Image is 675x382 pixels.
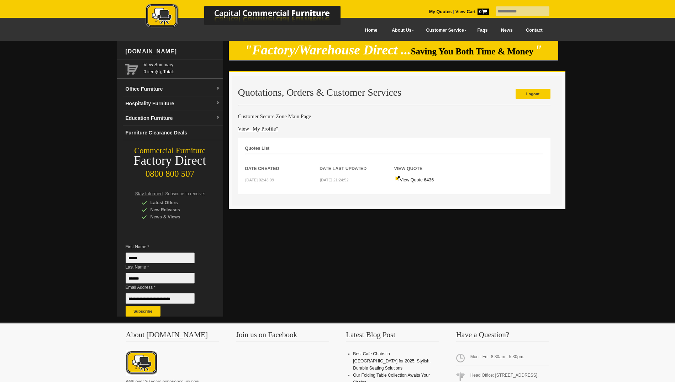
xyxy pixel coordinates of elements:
a: Contact [519,22,549,38]
img: dropdown [216,101,220,105]
a: Best Cafe Chairs in [GEOGRAPHIC_DATA] for 2025: Stylish, Durable Seating Solutions [353,351,431,371]
a: View Quote 6436 [395,177,434,182]
img: Capital Commercial Furniture Logo [126,4,375,30]
a: About Us [384,22,418,38]
div: [DOMAIN_NAME] [123,41,223,62]
a: Faqs [471,22,495,38]
a: My Quotes [429,9,452,14]
div: 0800 800 507 [117,165,223,179]
img: dropdown [216,116,220,120]
button: Subscribe [126,306,160,317]
input: Email Address * [126,293,195,304]
a: News [494,22,519,38]
th: View Quote [394,154,469,172]
h4: Customer Secure Zone Main Page [238,113,550,120]
h3: About [DOMAIN_NAME] [126,331,219,341]
div: Factory Direct [117,156,223,166]
a: Customer Service [418,22,470,38]
small: [DATE] 21:24:52 [320,178,349,182]
a: View Summary [144,61,220,68]
input: Last Name * [126,273,195,283]
input: First Name * [126,253,195,263]
span: Subscribe to receive: [165,191,205,196]
h3: Have a Question? [456,331,549,341]
span: First Name * [126,243,205,250]
span: Email Address * [126,284,205,291]
span: Saving You Both Time & Money [411,47,534,56]
strong: Quotes List [245,146,270,151]
span: 0 item(s), Total: [144,61,220,74]
h3: Latest Blog Post [346,331,439,341]
h3: Join us on Facebook [236,331,329,341]
span: Stay Informed [135,191,163,196]
strong: View Cart [455,9,489,14]
div: New Releases [142,206,209,213]
a: View Cart0 [454,9,489,14]
div: Commercial Furniture [117,146,223,156]
span: 0 [478,9,489,15]
a: Capital Commercial Furniture Logo [126,4,375,32]
a: Office Furnituredropdown [123,82,223,96]
a: Furniture Clearance Deals [123,126,223,140]
small: [DATE] 02:43:09 [246,178,274,182]
h2: Quotations, Orders & Customer Services [238,87,550,98]
a: Hospitality Furnituredropdown [123,96,223,111]
th: Date Created [245,154,320,172]
a: Logout [516,89,550,99]
div: Latest Offers [142,199,209,206]
img: dropdown [216,86,220,91]
a: Education Furnituredropdown [123,111,223,126]
div: News & Views [142,213,209,221]
span: Last Name * [126,264,205,271]
em: "Factory/Warehouse Direct ... [245,43,411,57]
img: About CCFNZ Logo [126,350,157,376]
em: " [535,43,542,57]
img: Quote-icon [395,176,400,181]
th: Date Last Updated [320,154,394,172]
span: Mon - Fri: 8:30am - 5:30pm. [456,350,549,366]
a: View "My Profile" [238,126,278,132]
